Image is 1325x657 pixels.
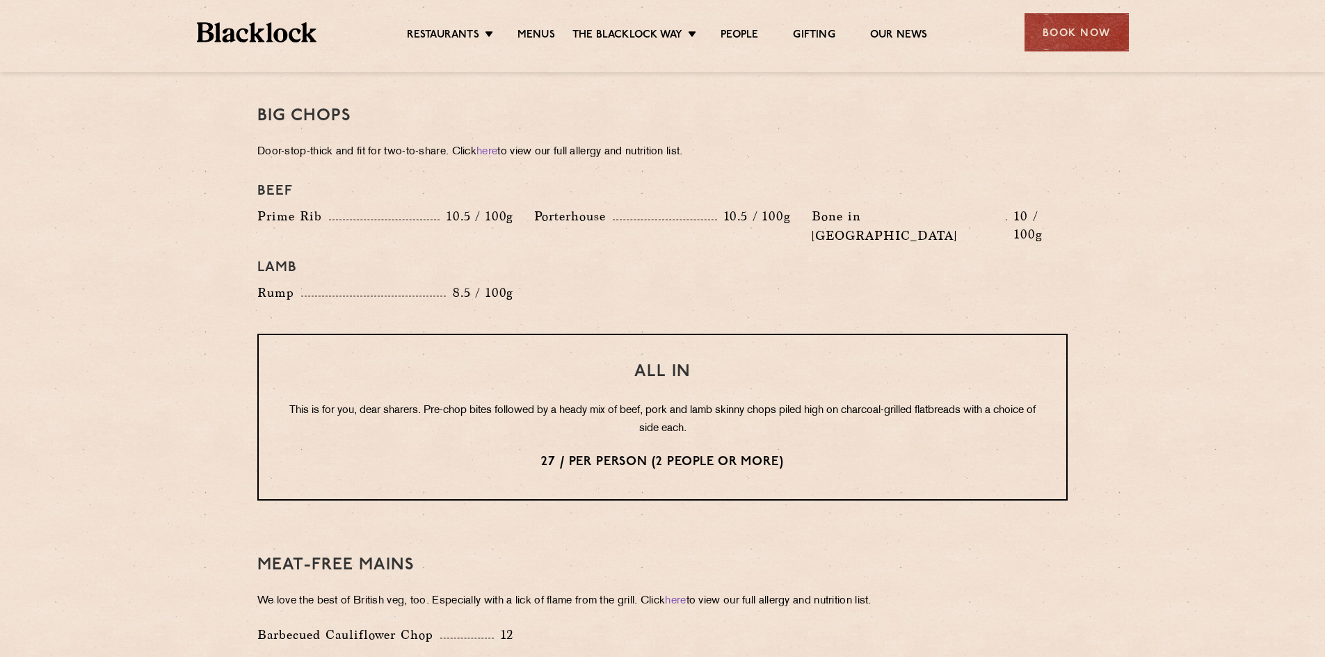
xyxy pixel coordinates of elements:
h4: Lamb [257,259,1068,276]
p: 8.5 / 100g [446,284,513,302]
p: Bone in [GEOGRAPHIC_DATA] [812,206,1006,245]
a: Gifting [793,29,835,44]
h3: Meat-Free mains [257,556,1068,574]
h3: All In [287,363,1038,381]
p: Rump [257,283,301,302]
p: 10 / 100g [1007,207,1068,243]
a: here [476,147,497,157]
p: Door-stop-thick and fit for two-to-share. Click to view our full allergy and nutrition list. [257,143,1068,162]
a: Menus [517,29,555,44]
p: 10.5 / 100g [717,207,791,225]
a: Our News [870,29,928,44]
p: We love the best of British veg, too. Especially with a lick of flame from the grill. Click to vi... [257,592,1068,611]
div: Book Now [1025,13,1129,51]
p: 10.5 / 100g [440,207,513,225]
img: BL_Textured_Logo-footer-cropped.svg [197,22,317,42]
a: here [665,596,686,606]
a: Restaurants [407,29,479,44]
p: This is for you, dear sharers. Pre-chop bites followed by a heady mix of beef, pork and lamb skin... [287,402,1038,438]
p: Barbecued Cauliflower Chop [257,625,440,644]
h3: Big Chops [257,107,1068,125]
p: Porterhouse [534,206,613,226]
a: The Blacklock Way [572,29,682,44]
p: Prime Rib [257,206,329,226]
h4: Beef [257,183,1068,200]
p: 12 [494,626,514,644]
p: 27 / per person (2 people or more) [287,453,1038,471]
a: People [721,29,758,44]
